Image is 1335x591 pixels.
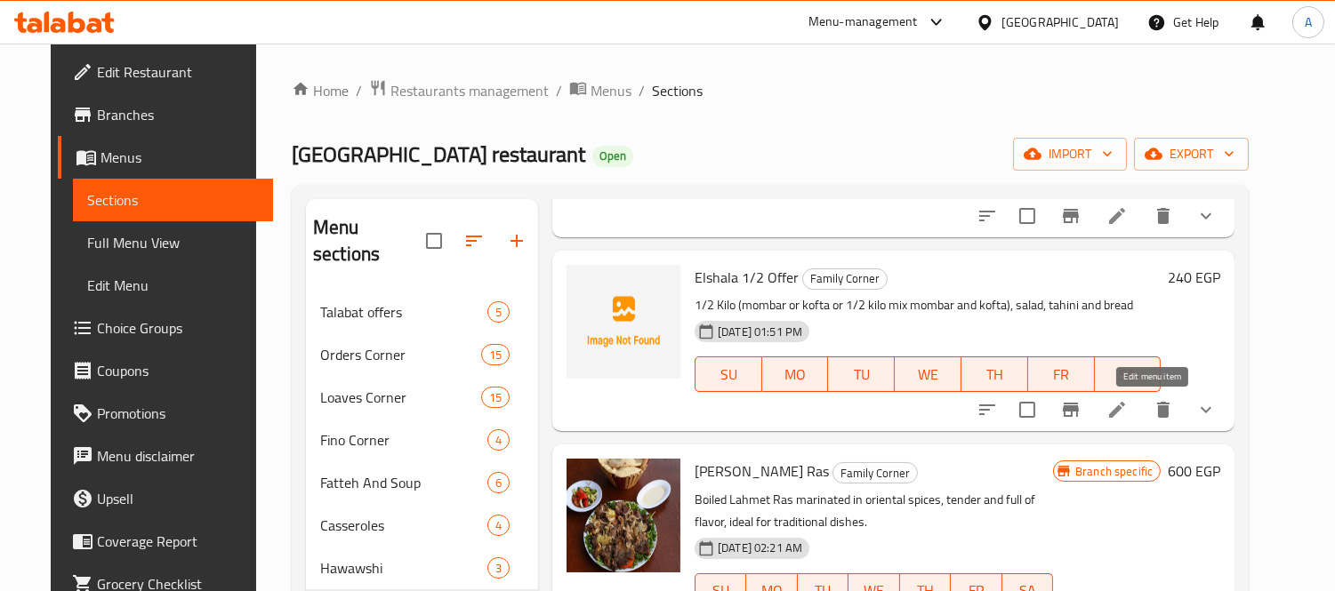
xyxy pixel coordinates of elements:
[87,189,260,211] span: Sections
[306,419,538,461] div: Fino Corner4
[1013,138,1127,171] button: import
[1185,388,1227,431] button: show more
[966,388,1009,431] button: sort-choices
[320,429,487,451] span: Fino Corner
[101,147,260,168] span: Menus
[97,61,260,83] span: Edit Restaurant
[369,79,549,102] a: Restaurants management
[1009,391,1046,428] span: Select to update
[97,403,260,424] span: Promotions
[1027,143,1113,165] span: import
[969,362,1021,387] span: TH
[58,435,274,477] a: Menu disclaimer
[313,214,426,268] h2: Menu sections
[1185,195,1227,237] button: show more
[1028,356,1095,392] button: FR
[97,488,260,509] span: Upsell
[1168,459,1220,483] h6: 600 EGP
[487,557,510,579] div: items
[73,264,274,307] a: Edit Menu
[556,80,562,101] li: /
[1095,356,1162,392] button: SA
[895,356,961,392] button: WE
[1168,265,1220,290] h6: 240 EGP
[482,347,509,363] span: 15
[292,79,1249,102] nav: breadcrumb
[1102,362,1154,387] span: SA
[487,301,510,323] div: items
[306,461,538,504] div: Fatteh And Soup6
[87,275,260,296] span: Edit Menu
[487,472,510,493] div: items
[833,463,917,483] span: Family Corner
[87,232,260,253] span: Full Menu View
[1068,463,1160,480] span: Branch specific
[292,134,585,174] span: [GEOGRAPHIC_DATA] restaurant
[832,462,918,483] div: Family Corner
[320,472,487,493] span: Fatteh And Soup
[97,317,260,339] span: Choice Groups
[306,376,538,419] div: Loaves Corner15
[58,477,274,520] a: Upsell
[966,195,1009,237] button: sort-choices
[487,429,510,451] div: items
[320,557,487,579] div: Hawawshi
[306,504,538,547] div: Casseroles4
[58,51,274,93] a: Edit Restaurant
[592,148,633,164] span: Open
[1195,399,1217,420] svg: Show Choices
[58,392,274,435] a: Promotions
[569,79,631,102] a: Menus
[97,104,260,125] span: Branches
[703,362,755,387] span: SU
[482,389,509,406] span: 15
[769,362,822,387] span: MO
[306,333,538,376] div: Orders Corner15
[1305,12,1312,32] span: A
[320,515,487,536] span: Casseroles
[415,222,453,260] span: Select all sections
[481,387,510,408] div: items
[488,475,509,491] span: 6
[828,356,895,392] button: TU
[320,344,481,365] span: Orders Corner
[1148,143,1234,165] span: export
[487,515,510,536] div: items
[1134,138,1249,171] button: export
[652,80,703,101] span: Sections
[567,459,680,572] img: Kilo Lahmet Ras
[1050,195,1092,237] button: Branch-specific-item
[695,458,829,484] span: [PERSON_NAME] Ras
[711,539,809,556] span: [DATE] 02:21 AM
[58,349,274,392] a: Coupons
[591,80,631,101] span: Menus
[1050,388,1092,431] button: Branch-specific-item
[292,80,349,101] a: Home
[802,268,888,290] div: Family Corner
[695,294,1161,316] p: 1/2 Kilo (mombar or kofta or 1/2 kilo mix mombar and kofta), salad, tahini and bread
[488,304,509,321] span: 5
[495,220,538,262] button: Add section
[1142,388,1185,431] button: delete
[306,291,538,333] div: Talabat offers5
[73,179,274,221] a: Sections
[453,220,495,262] span: Sort sections
[488,560,509,577] span: 3
[808,12,918,33] div: Menu-management
[695,489,1053,533] p: Boiled Lahmet Ras marinated in oriental spices, tender and full of flavor, ideal for traditional ...
[58,93,274,136] a: Branches
[762,356,829,392] button: MO
[1001,12,1119,32] div: [GEOGRAPHIC_DATA]
[58,520,274,563] a: Coverage Report
[902,362,954,387] span: WE
[1195,205,1217,227] svg: Show Choices
[320,301,487,323] span: Talabat offers
[481,344,510,365] div: items
[961,356,1028,392] button: TH
[97,445,260,467] span: Menu disclaimer
[73,221,274,264] a: Full Menu View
